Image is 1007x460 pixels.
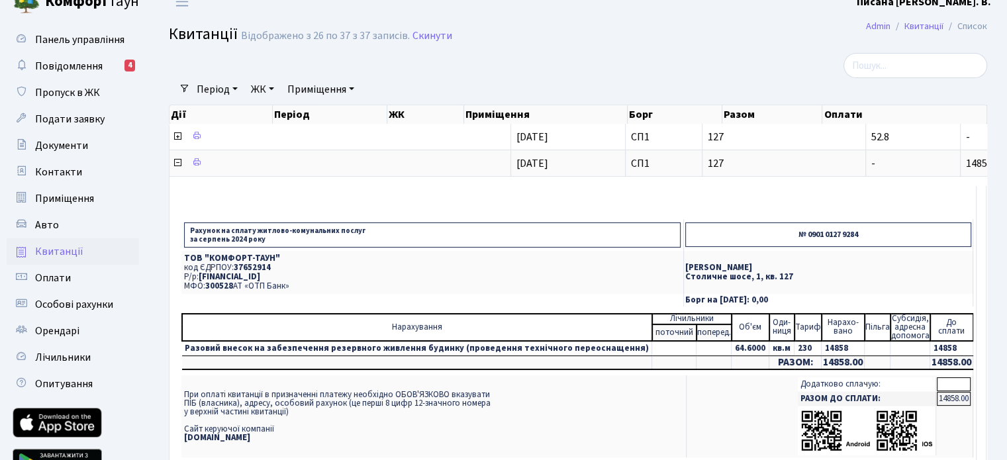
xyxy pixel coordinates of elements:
th: ЖК [387,105,464,124]
td: Тариф [794,314,822,341]
td: Разовий внесок на забезпечення резервного живлення будинку (проведення технічного переоснащення) [182,341,652,356]
span: 127 [708,132,860,142]
span: Контакти [35,165,82,179]
span: 300528 [205,280,233,292]
a: Пропуск в ЖК [7,79,139,106]
td: Пільга [865,314,890,341]
span: Лічильники [35,350,91,365]
td: РАЗОМ ДО СПЛАТИ: [798,392,936,406]
span: - [966,130,970,144]
th: Борг [628,105,723,124]
b: [DOMAIN_NAME] [184,432,250,443]
span: Особові рахунки [35,297,113,312]
td: Субсидія, адресна допомога [890,314,930,341]
p: код ЄДРПОУ: [184,263,681,272]
span: 52.8 [871,130,889,144]
th: Період [273,105,387,124]
img: apps-qrcodes.png [800,409,933,452]
a: Admin [866,19,890,33]
a: Панель управління [7,26,139,53]
td: 230 [794,341,822,356]
nav: breadcrumb [846,13,1007,40]
a: Скинути [412,30,452,42]
span: 37652914 [234,261,271,273]
a: Приміщення [7,185,139,212]
td: 14858 [822,341,865,356]
p: [PERSON_NAME] [685,263,971,272]
span: Квитанції [169,23,238,46]
span: 14858 [966,156,992,171]
li: Список [943,19,987,34]
td: Нарахування [182,314,652,341]
span: [DATE] [516,156,548,171]
span: Оплати [35,271,71,285]
td: 14858.00 [937,392,971,406]
a: Контакти [7,159,139,185]
p: ТОВ "КОМФОРТ-ТАУН" [184,254,681,263]
span: Опитування [35,377,93,391]
a: Орендарі [7,318,139,344]
p: Р/р: [184,273,681,281]
a: Особові рахунки [7,291,139,318]
td: 14858.00 [930,355,973,369]
a: Опитування [7,371,139,397]
td: поперед. [696,324,732,341]
span: Повідомлення [35,59,103,73]
a: Приміщення [282,78,360,101]
p: Рахунок на сплату житлово-комунальних послуг за серпень 2024 року [184,222,681,248]
td: поточний [652,324,696,341]
input: Пошук... [843,53,987,78]
td: Нарахо- вано [822,314,865,341]
th: Дії [169,105,273,124]
p: Столичне шосе, 1, кв. 127 [685,273,971,281]
td: До cплати [930,314,973,341]
span: Документи [35,138,88,153]
th: Оплати [822,105,986,124]
a: ЖК [246,78,279,101]
a: Документи [7,132,139,159]
a: Період [191,78,243,101]
p: МФО: АТ «ОТП Банк» [184,282,681,291]
th: Приміщення [464,105,628,124]
a: Квитанції [7,238,139,265]
p: Борг на [DATE]: 0,00 [685,296,971,304]
span: Приміщення [35,191,94,206]
td: Оди- ниця [769,314,794,341]
span: 127 [708,158,860,169]
div: Відображено з 26 по 37 з 37 записів. [241,30,410,42]
span: Квитанції [35,244,83,259]
p: № 0901 0127 9284 [685,222,971,247]
a: Квитанції [904,19,943,33]
span: - [871,156,875,171]
span: СП1 [631,132,696,142]
span: Панель управління [35,32,124,47]
td: При оплаті квитанції в призначенні платежу необхідно ОБОВ'ЯЗКОВО вказувати ПІБ (власника), адресу... [181,375,686,457]
div: 4 [124,60,135,71]
a: Оплати [7,265,139,291]
a: Подати заявку [7,106,139,132]
span: Авто [35,218,59,232]
td: РАЗОМ: [769,355,822,369]
td: 64.6000 [732,341,769,356]
a: Авто [7,212,139,238]
td: Додатково сплачую: [798,377,936,391]
td: 14858 [930,341,973,356]
a: Повідомлення4 [7,53,139,79]
a: Лічильники [7,344,139,371]
span: [FINANCIAL_ID] [199,271,260,283]
td: Об'єм [732,314,769,341]
td: Лічильники [652,314,732,324]
span: Пропуск в ЖК [35,85,100,100]
th: Разом [722,105,822,124]
span: СП1 [631,158,696,169]
td: 14858.00 [822,355,865,369]
span: Орендарі [35,324,79,338]
td: кв.м [769,341,794,356]
span: [DATE] [516,130,548,144]
span: Подати заявку [35,112,105,126]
